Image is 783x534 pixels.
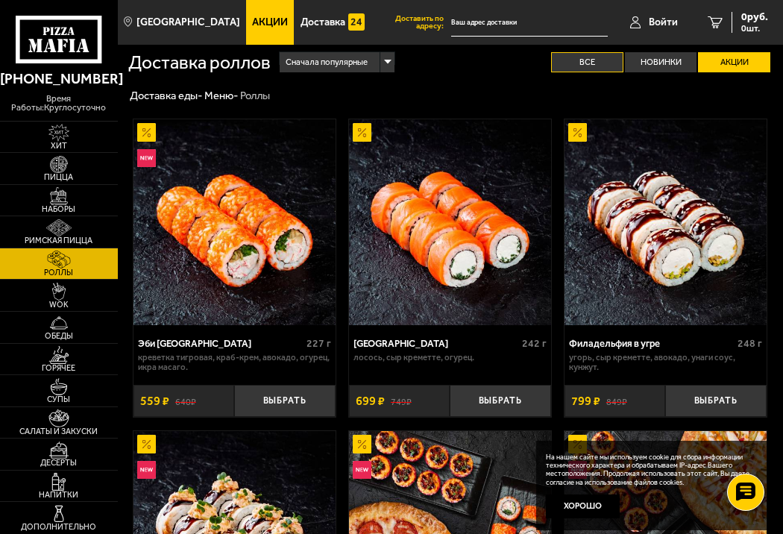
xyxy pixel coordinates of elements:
[286,51,368,74] span: Сначала популярные
[551,52,623,72] label: Все
[133,119,336,325] a: АкционныйНовинкаЭби Калифорния
[450,385,550,417] button: Выбрать
[353,435,371,453] img: Акционный
[140,395,169,407] span: 559 ₽
[133,119,336,325] img: Эби Калифорния
[137,461,156,480] img: Новинка
[649,17,678,28] span: Войти
[738,337,762,350] span: 248 г
[348,13,365,31] img: 15daf4d41897b9f0e9f617042186c801.svg
[175,395,196,406] s: 640 ₽
[252,17,288,28] span: Акции
[138,353,331,372] p: креветка тигровая, краб-крем, авокадо, огурец, икра масаго.
[306,337,331,350] span: 227 г
[234,385,335,417] button: Выбрать
[565,119,767,325] img: Филадельфия в угре
[137,123,156,142] img: Акционный
[353,353,547,362] p: лосось, Сыр креметте, огурец.
[301,17,345,28] span: Доставка
[451,9,608,37] input: Ваш адрес доставки
[741,12,768,22] span: 0 руб.
[204,89,238,102] a: Меню-
[522,337,547,350] span: 242 г
[568,123,587,142] img: Акционный
[240,89,270,103] div: Роллы
[349,119,551,325] a: АкционныйФиладельфия
[546,494,619,519] button: Хорошо
[130,89,202,102] a: Доставка еды-
[625,52,697,72] label: Новинки
[128,54,271,72] h1: Доставка роллов
[353,461,371,480] img: Новинка
[698,52,770,72] label: Акции
[568,435,587,453] img: Акционный
[606,395,627,406] s: 849 ₽
[546,453,752,486] p: На нашем сайте мы используем cookie для сбора информации технического характера и обрабатываем IP...
[571,395,600,407] span: 799 ₽
[565,119,767,325] a: АкционныйФиладельфия в угре
[137,149,156,168] img: Новинка
[137,435,156,453] img: Акционный
[391,395,412,406] s: 749 ₽
[138,338,303,350] div: Эби [GEOGRAPHIC_DATA]
[349,119,551,325] img: Филадельфия
[741,24,768,33] span: 0 шт.
[665,385,766,417] button: Выбрать
[356,395,385,407] span: 699 ₽
[353,123,371,142] img: Акционный
[136,17,240,28] span: [GEOGRAPHIC_DATA]
[569,338,734,350] div: Филадельфия в угре
[353,338,518,350] div: [GEOGRAPHIC_DATA]
[569,353,762,372] p: угорь, Сыр креметте, авокадо, унаги соус, кунжут.
[371,15,450,31] span: Доставить по адресу:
